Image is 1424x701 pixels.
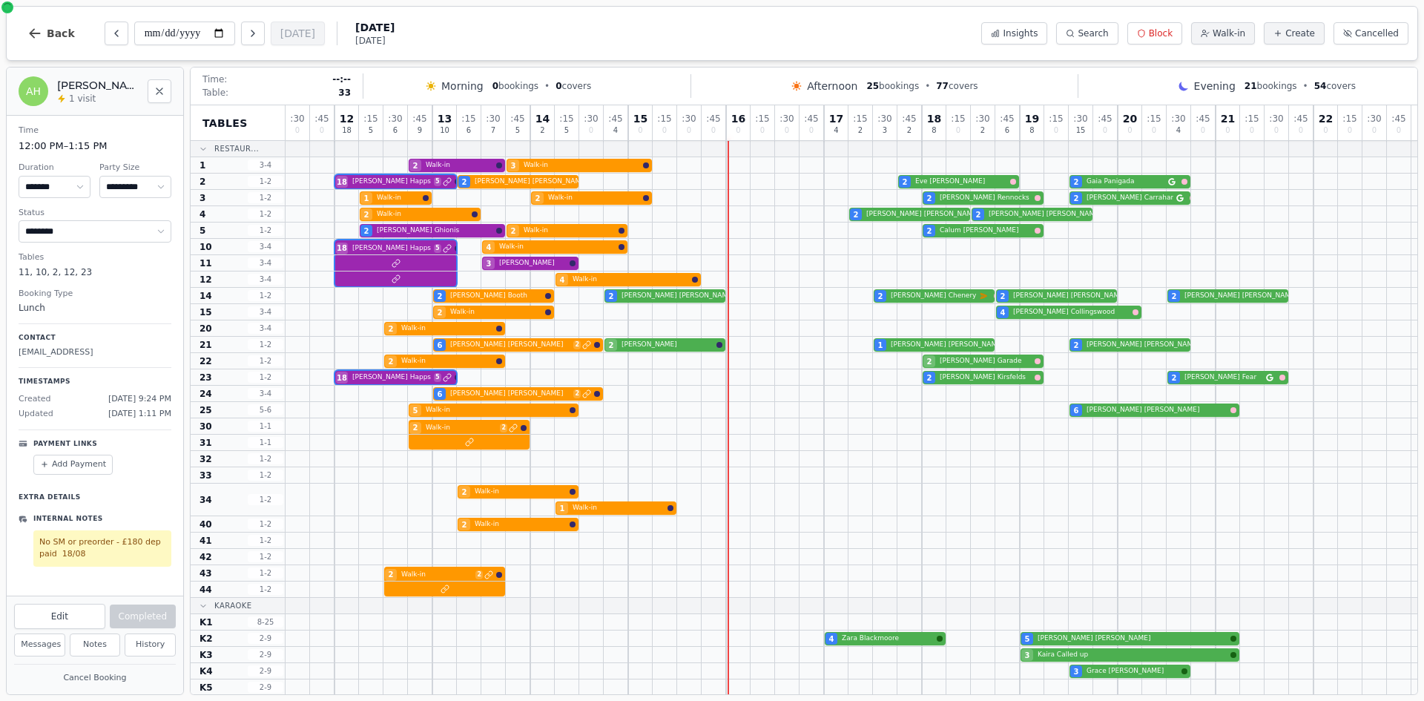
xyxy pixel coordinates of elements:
span: : 15 [1342,114,1357,123]
span: Calum [PERSON_NAME] [940,226,1032,236]
span: 18 [337,372,347,384]
span: 0 [1054,127,1058,134]
button: Add Payment [33,455,113,475]
span: Walk-in [475,487,567,497]
span: Walk-in [548,193,640,203]
span: : 30 [682,114,696,123]
span: 0 [638,127,642,134]
span: 13 [438,113,452,124]
button: Cancel Booking [14,669,176,688]
span: 22 [200,355,212,367]
p: Contact [19,333,171,343]
span: [PERSON_NAME] [499,258,567,269]
button: Edit [14,604,105,629]
span: 2 [500,424,507,432]
span: 22 [1319,113,1333,124]
span: Time: [202,73,227,85]
span: 1 - 2 [248,494,283,505]
span: 18 [337,177,347,188]
span: 5 [369,127,373,134]
span: : 30 [779,114,794,123]
span: 9 [418,127,422,134]
span: [DATE] 9:24 PM [108,393,171,406]
span: Walk-in [426,160,493,171]
span: 10 [440,127,449,134]
span: 2 [1074,340,1079,351]
span: [PERSON_NAME] Carrahar [1087,193,1173,203]
span: 2 [1001,291,1006,302]
span: 6 [438,340,443,351]
span: 20 [1123,113,1137,124]
span: 2 [609,291,614,302]
span: 2 [200,176,205,188]
span: 15 [633,113,647,124]
span: Tables [202,116,248,131]
span: 2 [907,127,912,134]
span: 14 [200,290,212,302]
span: 32 [200,453,212,465]
span: 16 [731,113,745,124]
span: Walk-in [401,323,493,334]
span: 3 - 4 [248,159,283,171]
span: bookings [492,80,538,92]
span: : 30 [975,114,989,123]
span: 1 - 2 [248,355,283,366]
span: 6 [1074,405,1079,416]
dt: Time [19,125,171,137]
span: 2 [438,291,443,302]
dd: 12:00 PM – 1:15 PM [19,139,171,154]
span: 0 [662,127,667,134]
svg: Google booking [1168,178,1176,185]
span: 19 [1025,113,1039,124]
span: Block [1149,27,1173,39]
span: 0 [1201,127,1205,134]
button: Close [148,79,171,103]
span: : 30 [290,114,304,123]
button: Messages [14,633,65,656]
span: 4 [560,274,565,286]
div: AH [19,76,48,106]
span: [PERSON_NAME] Rennocks [940,193,1032,203]
span: 0 [1152,127,1156,134]
span: : 15 [853,114,867,123]
span: 12 [200,274,212,286]
span: : 30 [1367,114,1381,123]
dt: Party Size [99,162,171,174]
span: 1 [364,193,369,204]
span: [PERSON_NAME] [PERSON_NAME] [866,209,979,220]
span: Back [47,28,75,39]
span: 5 [434,373,441,382]
span: : 30 [1269,114,1283,123]
span: 21 [1245,81,1257,91]
span: [PERSON_NAME] Happs [352,372,431,383]
span: Restaur... [214,143,259,154]
span: covers [1314,80,1356,92]
dt: Tables [19,251,171,264]
span: 2 [438,307,443,318]
span: 2 [364,226,369,237]
dd: Lunch [19,301,171,315]
span: [PERSON_NAME] Collingswood [1013,307,1130,317]
span: 25 [866,81,879,91]
dt: Booking Type [19,288,171,300]
span: 30 [200,421,212,432]
dd: 11, 10, 2, 12, 23 [19,266,171,279]
span: : 45 [412,114,426,123]
span: : 45 [510,114,524,123]
span: : 45 [1098,114,1112,123]
span: 5 [413,405,418,416]
span: : 45 [804,114,818,123]
span: [PERSON_NAME] [PERSON_NAME] [622,291,734,301]
span: [DATE] [355,35,395,47]
span: 4 [1001,307,1006,318]
span: 4 [613,127,618,134]
span: : 15 [363,114,378,123]
span: 17 [829,113,843,124]
p: Extra Details [19,487,171,503]
span: Afternoon [807,79,857,93]
span: • [1303,80,1308,92]
span: 0 [736,127,740,134]
span: 0 [1372,127,1377,134]
span: 3 - 4 [248,274,283,285]
span: : 30 [388,114,402,123]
